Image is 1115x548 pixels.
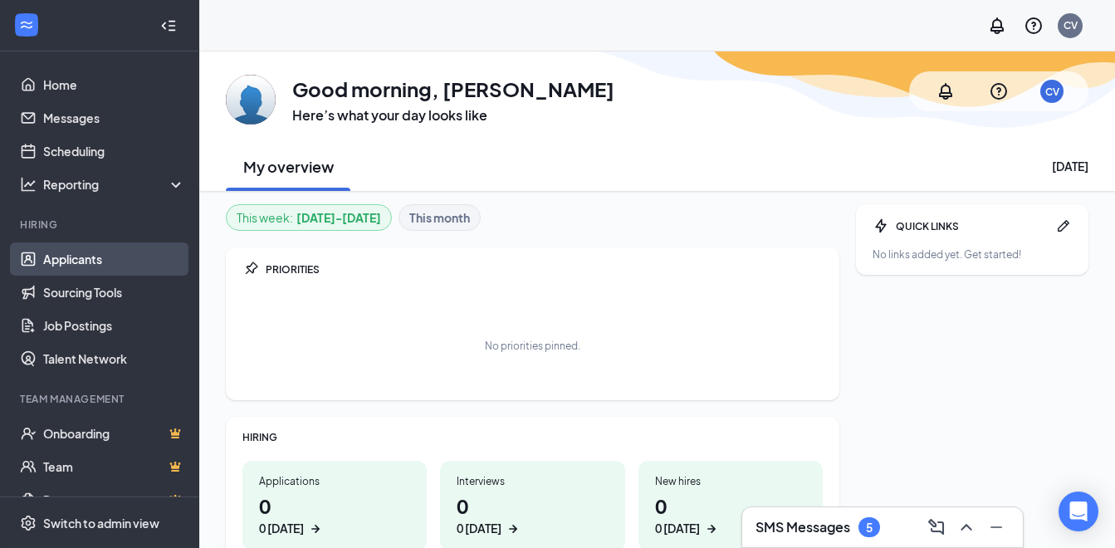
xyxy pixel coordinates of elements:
[307,521,324,537] svg: ArrowRight
[226,75,276,125] img: Courtney Vanschorck
[43,309,185,342] a: Job Postings
[1059,492,1098,531] div: Open Intercom Messenger
[986,517,1006,537] svg: Minimize
[936,81,956,101] svg: Notifications
[43,450,185,483] a: TeamCrown
[20,176,37,193] svg: Analysis
[409,208,470,227] b: This month
[956,517,976,537] svg: ChevronUp
[953,514,980,541] button: ChevronUp
[655,520,700,537] div: 0 [DATE]
[983,514,1010,541] button: Minimize
[989,81,1009,101] svg: QuestionInfo
[1024,16,1044,36] svg: QuestionInfo
[923,514,950,541] button: ComposeMessage
[457,520,501,537] div: 0 [DATE]
[18,17,35,33] svg: WorkstreamLogo
[655,474,806,488] div: New hires
[259,492,410,537] h1: 0
[703,521,720,537] svg: ArrowRight
[160,17,177,34] svg: Collapse
[43,276,185,309] a: Sourcing Tools
[243,156,334,177] h2: My overview
[457,492,608,537] h1: 0
[266,262,823,276] div: PRIORITIES
[927,517,946,537] svg: ComposeMessage
[43,515,159,531] div: Switch to admin view
[896,219,1049,233] div: QUICK LINKS
[43,68,185,101] a: Home
[1052,158,1088,174] div: [DATE]
[873,218,889,234] svg: Bolt
[20,515,37,531] svg: Settings
[987,16,1007,36] svg: Notifications
[1045,85,1059,99] div: CV
[20,392,182,406] div: Team Management
[242,430,823,444] div: HIRING
[237,208,381,227] div: This week :
[43,242,185,276] a: Applicants
[505,521,521,537] svg: ArrowRight
[485,339,580,353] div: No priorities pinned.
[259,520,304,537] div: 0 [DATE]
[43,483,185,516] a: DocumentsCrown
[242,261,259,277] svg: Pin
[756,518,850,536] h3: SMS Messages
[457,474,608,488] div: Interviews
[259,474,410,488] div: Applications
[866,521,873,535] div: 5
[43,135,185,168] a: Scheduling
[1055,218,1072,234] svg: Pen
[43,101,185,135] a: Messages
[43,417,185,450] a: OnboardingCrown
[20,218,182,232] div: Hiring
[43,176,186,193] div: Reporting
[292,106,614,125] h3: Here’s what your day looks like
[655,492,806,537] h1: 0
[292,75,614,103] h1: Good morning, [PERSON_NAME]
[296,208,381,227] b: [DATE] - [DATE]
[43,342,185,375] a: Talent Network
[1064,18,1078,32] div: CV
[873,247,1072,262] div: No links added yet. Get started!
